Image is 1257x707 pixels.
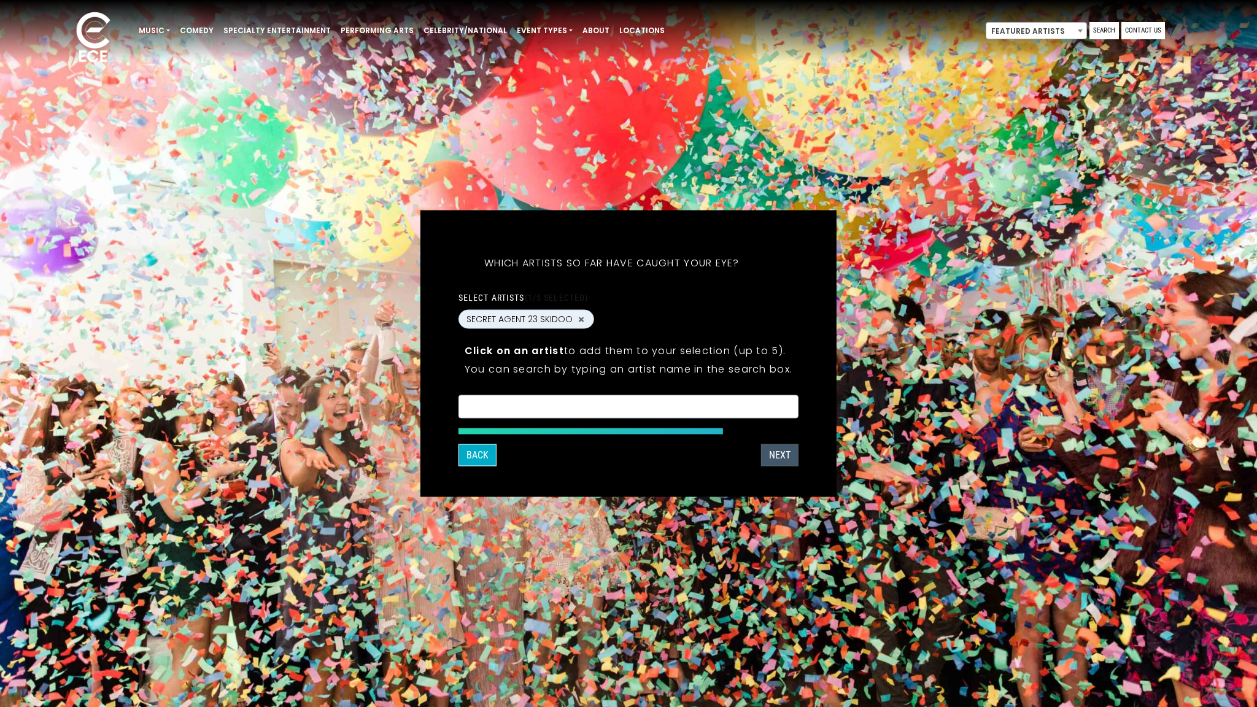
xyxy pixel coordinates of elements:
a: Search [1089,22,1119,39]
span: (1/5 selected) [525,293,589,303]
img: ece_new_logo_whitev2-1.png [63,9,124,68]
span: SECRET AGENT 23 SKIDOO [466,313,573,326]
a: Event Types [512,20,578,41]
a: Music [134,20,175,41]
a: Specialty Entertainment [219,20,336,41]
p: to add them to your selection (up to 5). [465,343,792,358]
a: Performing Arts [336,20,419,41]
button: Back [458,444,497,466]
a: Celebrity/National [419,20,512,41]
a: Locations [614,20,670,41]
label: Select artists [458,292,588,303]
button: Next [761,444,799,466]
span: Featured Artists [986,23,1086,40]
a: About [578,20,614,41]
p: You can search by typing an artist name in the search box. [465,361,792,377]
span: Featured Artists [986,22,1087,39]
a: Comedy [175,20,219,41]
a: Contact Us [1121,22,1165,39]
textarea: Search [466,403,791,414]
h5: Which artists so far have caught your eye? [458,241,765,285]
button: Remove SECRET AGENT 23 SKIDOO [576,314,586,325]
strong: Click on an artist [465,344,564,358]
